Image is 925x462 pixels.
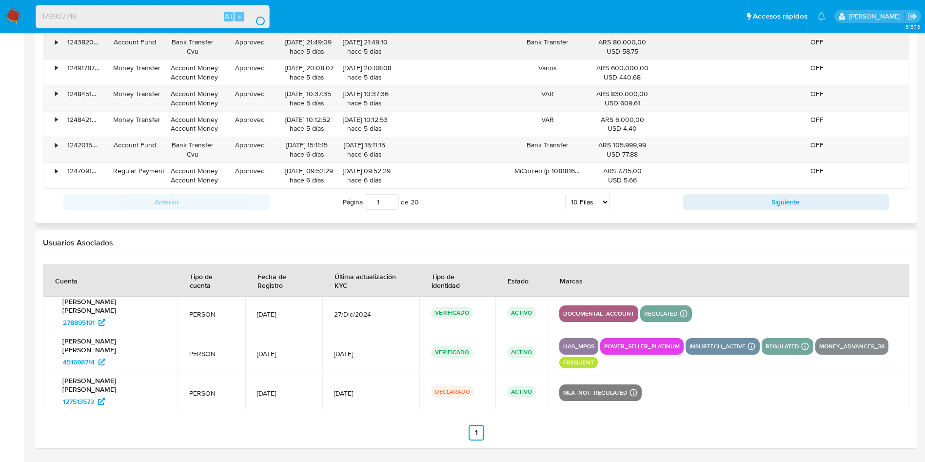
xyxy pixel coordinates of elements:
[246,10,266,23] button: search-icon
[225,12,233,21] span: Alt
[238,12,241,21] span: s
[907,11,918,21] a: Salir
[753,11,807,21] span: Accesos rápidos
[43,238,909,248] h2: Usuarios Asociados
[905,23,920,31] span: 3.157.3
[817,12,826,20] a: Notificaciones
[36,10,269,23] input: Buscar usuario o caso...
[849,12,904,21] p: mariaeugenia.sanchez@mercadolibre.com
